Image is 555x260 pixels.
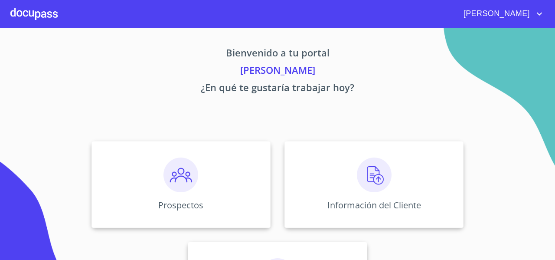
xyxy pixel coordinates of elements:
p: [PERSON_NAME] [10,63,545,80]
p: Información del Cliente [327,199,421,211]
img: carga.png [357,158,392,192]
span: [PERSON_NAME] [457,7,534,21]
button: account of current user [457,7,545,21]
p: Prospectos [158,199,203,211]
p: Bienvenido a tu portal [10,46,545,63]
p: ¿En qué te gustaría trabajar hoy? [10,80,545,98]
img: prospectos.png [163,158,198,192]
